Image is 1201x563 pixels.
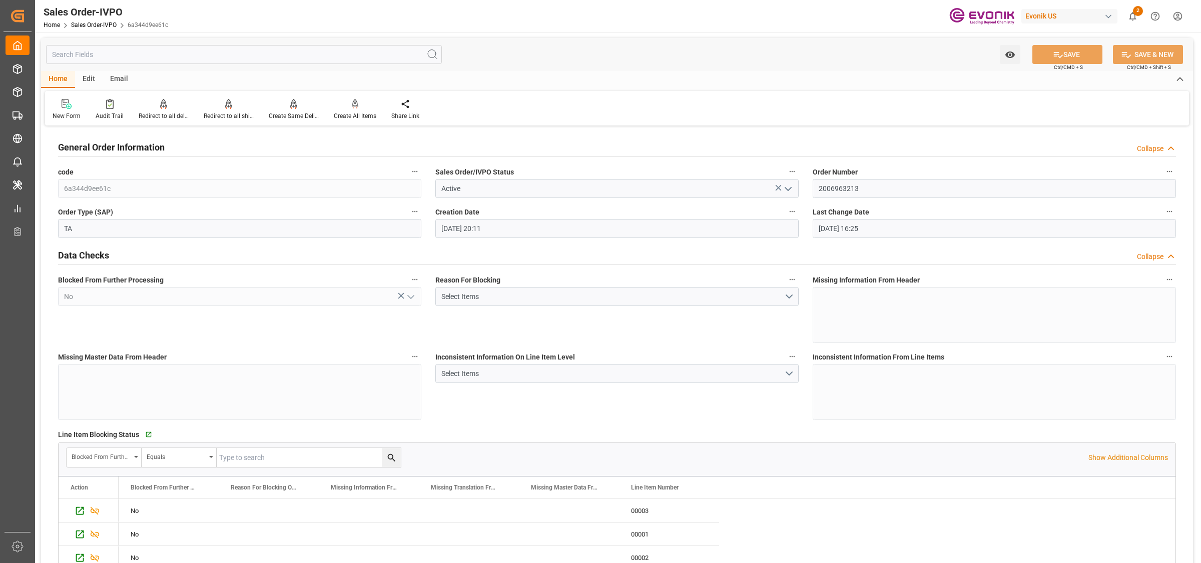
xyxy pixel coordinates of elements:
[531,484,598,491] span: Missing Master Data From SAP
[619,522,719,545] div: 00001
[441,291,785,302] div: Select Items
[813,352,944,362] span: Inconsistent Information From Line Items
[231,484,298,491] span: Reason For Blocking On This Line Item
[435,275,500,285] span: Reason For Blocking
[44,21,60,28] a: Home
[441,368,785,379] div: Select Items
[403,289,418,304] button: open menu
[813,207,869,217] span: Last Change Date
[217,448,401,467] input: Type to search
[53,111,81,120] div: New Form
[435,352,575,362] span: Inconsistent Information On Line Item Level
[1137,143,1163,154] div: Collapse
[147,450,206,461] div: Equals
[1163,350,1176,363] button: Inconsistent Information From Line Items
[1121,5,1144,27] button: show 2 new notifications
[1127,63,1171,71] span: Ctrl/CMD + Shift + S
[334,111,376,120] div: Create All Items
[204,111,254,120] div: Redirect to all shipments
[1144,5,1166,27] button: Help Center
[119,522,719,546] div: Press SPACE to select this row.
[142,448,217,467] button: open menu
[44,4,168,19] div: Sales Order-IVPO
[408,273,421,286] button: Blocked From Further Processing
[1054,63,1083,71] span: Ctrl/CMD + S
[269,111,319,120] div: Create Same Delivery Date
[1032,45,1102,64] button: SAVE
[131,523,207,546] div: No
[408,165,421,178] button: code
[1021,9,1117,23] div: Evonik US
[813,167,858,177] span: Order Number
[786,273,799,286] button: Reason For Blocking
[435,219,799,238] input: DD.MM.YYYY HH:MM
[103,71,136,88] div: Email
[58,140,165,154] h2: General Order Information
[786,205,799,218] button: Creation Date
[1163,205,1176,218] button: Last Change Date
[435,364,799,383] button: open menu
[1000,45,1020,64] button: open menu
[59,499,119,522] div: Press SPACE to select this row.
[813,275,920,285] span: Missing Information From Header
[1113,45,1183,64] button: SAVE & NEW
[72,450,131,461] div: Blocked From Further Processing
[58,429,139,440] span: Line Item Blocking Status
[67,448,142,467] button: open menu
[75,71,103,88] div: Edit
[1133,6,1143,16] span: 2
[131,499,207,522] div: No
[786,350,799,363] button: Inconsistent Information On Line Item Level
[435,207,479,217] span: Creation Date
[96,111,124,120] div: Audit Trail
[1137,251,1163,262] div: Collapse
[408,205,421,218] button: Order Type (SAP)
[139,111,189,120] div: Redirect to all deliveries
[58,352,167,362] span: Missing Master Data From Header
[1163,165,1176,178] button: Order Number
[382,448,401,467] button: search button
[1088,452,1168,463] p: Show Additional Columns
[1163,273,1176,286] button: Missing Information From Header
[949,7,1014,25] img: Evonik-brand-mark-Deep-Purple-RGB.jpeg_1700498283.jpeg
[131,484,198,491] span: Blocked From Further Processing
[41,71,75,88] div: Home
[631,484,679,491] span: Line Item Number
[813,219,1176,238] input: DD.MM.YYYY HH:MM
[58,248,109,262] h2: Data Checks
[58,167,74,177] span: code
[71,484,88,491] div: Action
[435,287,799,306] button: open menu
[431,484,498,491] span: Missing Translation From Master Data
[1021,6,1121,25] button: Evonik US
[331,484,398,491] span: Missing Information From Line Item
[58,207,113,217] span: Order Type (SAP)
[391,111,419,120] div: Share Link
[780,181,795,196] button: open menu
[46,45,442,64] input: Search Fields
[435,167,514,177] span: Sales Order/IVPO Status
[408,350,421,363] button: Missing Master Data From Header
[786,165,799,178] button: Sales Order/IVPO Status
[59,522,119,546] div: Press SPACE to select this row.
[619,499,719,522] div: 00003
[71,21,117,28] a: Sales Order-IVPO
[119,499,719,522] div: Press SPACE to select this row.
[58,275,164,285] span: Blocked From Further Processing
